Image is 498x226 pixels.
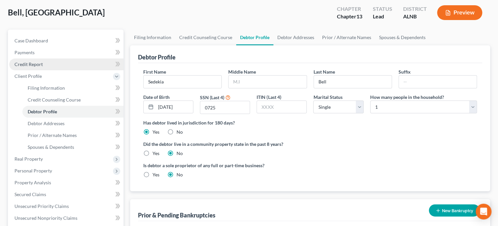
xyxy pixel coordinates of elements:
[9,212,124,224] a: Unsecured Nonpriority Claims
[437,5,482,20] button: Preview
[143,162,307,169] label: Is debtor a sole proprietor of any full or part-time business?
[257,101,306,113] input: XXXX
[177,171,183,178] label: No
[156,101,193,113] input: MM/DD/YYYY
[14,73,42,79] span: Client Profile
[143,119,477,126] label: Has debtor lived in jurisdiction for 180 days?
[177,150,183,157] label: No
[22,118,124,129] a: Debtor Addresses
[14,156,43,162] span: Real Property
[152,150,159,157] label: Yes
[152,171,159,178] label: Yes
[14,50,35,55] span: Payments
[144,76,221,88] input: --
[175,30,236,45] a: Credit Counseling Course
[200,101,250,114] input: XXXX
[236,30,273,45] a: Debtor Profile
[9,189,124,200] a: Secured Claims
[375,30,429,45] a: Spouses & Dependents
[138,211,215,219] div: Prior & Pending Bankruptcies
[28,85,65,91] span: Filing Information
[152,129,159,135] label: Yes
[9,35,124,47] a: Case Dashboard
[314,76,392,88] input: --
[22,106,124,118] a: Debtor Profile
[8,8,105,17] span: Bell, [GEOGRAPHIC_DATA]
[314,68,335,75] label: Last Name
[9,177,124,189] a: Property Analysis
[373,5,392,13] div: Status
[273,30,318,45] a: Debtor Addresses
[337,5,362,13] div: Chapter
[28,109,57,114] span: Debtor Profile
[143,68,166,75] label: First Name
[399,76,477,88] input: --
[9,58,124,70] a: Credit Report
[318,30,375,45] a: Prior / Alternate Names
[14,61,43,67] span: Credit Report
[22,129,124,141] a: Prior / Alternate Names
[138,53,176,61] div: Debtor Profile
[399,68,411,75] label: Suffix
[373,13,392,20] div: Lead
[28,144,74,150] span: Spouses & Dependents
[337,13,362,20] div: Chapter
[130,30,175,45] a: Filing Information
[403,13,427,20] div: ALNB
[28,97,81,102] span: Credit Counseling Course
[228,68,256,75] label: Middle Name
[177,129,183,135] label: No
[370,94,444,101] label: How many people in the household?
[28,132,77,138] span: Prior / Alternate Names
[356,13,362,19] span: 13
[229,76,306,88] input: M.I
[28,121,65,126] span: Debtor Addresses
[143,141,477,147] label: Did the debtor live in a community property state in the past 8 years?
[22,94,124,106] a: Credit Counseling Course
[14,215,77,221] span: Unsecured Nonpriority Claims
[9,200,124,212] a: Unsecured Priority Claims
[476,204,491,219] div: Open Intercom Messenger
[14,168,52,173] span: Personal Property
[313,94,342,101] label: Marital Status
[14,180,51,185] span: Property Analysis
[200,94,224,101] label: SSN (Last 4)
[257,94,281,101] label: ITIN (Last 4)
[9,47,124,58] a: Payments
[22,82,124,94] a: Filing Information
[14,203,69,209] span: Unsecured Priority Claims
[429,204,480,216] button: New Bankruptcy
[14,192,46,197] span: Secured Claims
[14,38,48,43] span: Case Dashboard
[22,141,124,153] a: Spouses & Dependents
[143,94,170,101] label: Date of Birth
[403,5,427,13] div: District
